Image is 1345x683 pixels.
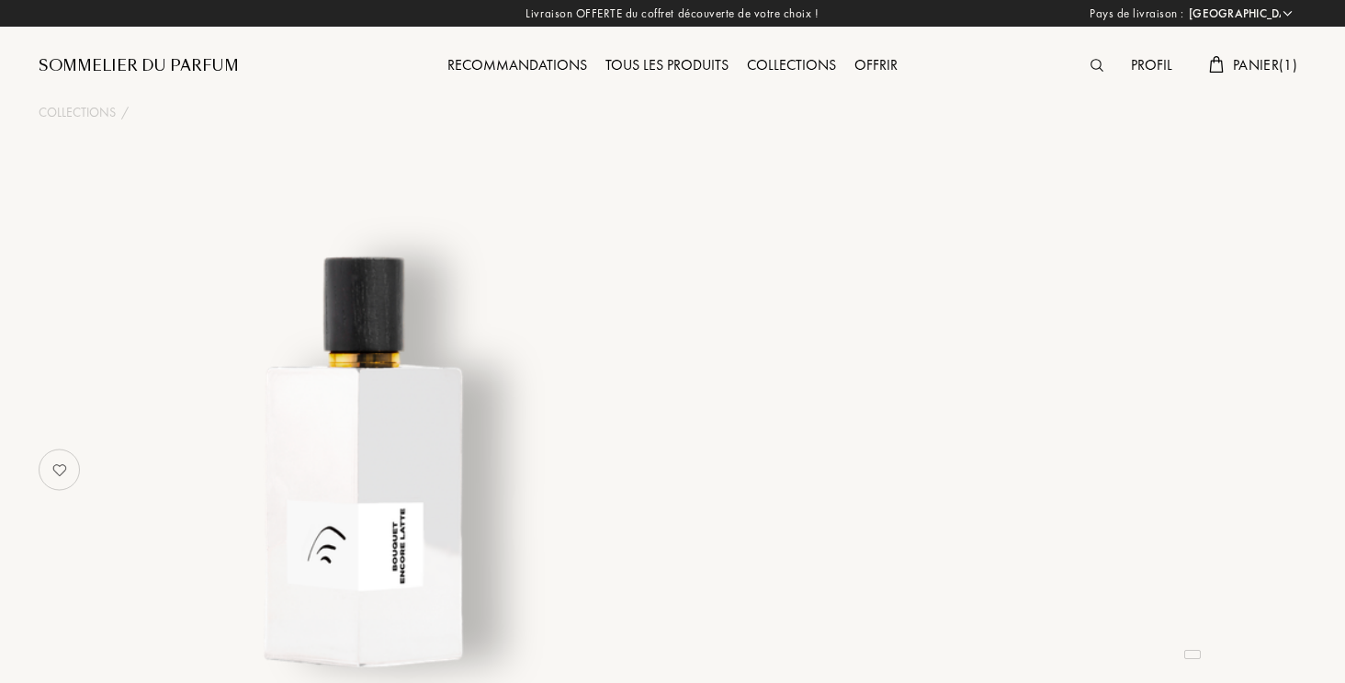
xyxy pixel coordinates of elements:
div: Collections [738,54,845,78]
a: Collections [39,103,116,122]
a: Collections [738,55,845,74]
a: Tous les produits [596,55,738,74]
a: Offrir [845,55,907,74]
img: cart.svg [1209,56,1224,73]
div: Tous les produits [596,54,738,78]
div: Recommandations [438,54,596,78]
span: Pays de livraison : [1090,5,1184,23]
img: no_like_p.png [41,451,78,488]
img: search_icn.svg [1091,59,1103,72]
span: Panier ( 1 ) [1233,55,1297,74]
div: Offrir [845,54,907,78]
div: / [121,103,129,122]
a: Recommandations [438,55,596,74]
a: Sommelier du Parfum [39,55,239,77]
div: Profil [1122,54,1181,78]
a: Profil [1122,55,1181,74]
